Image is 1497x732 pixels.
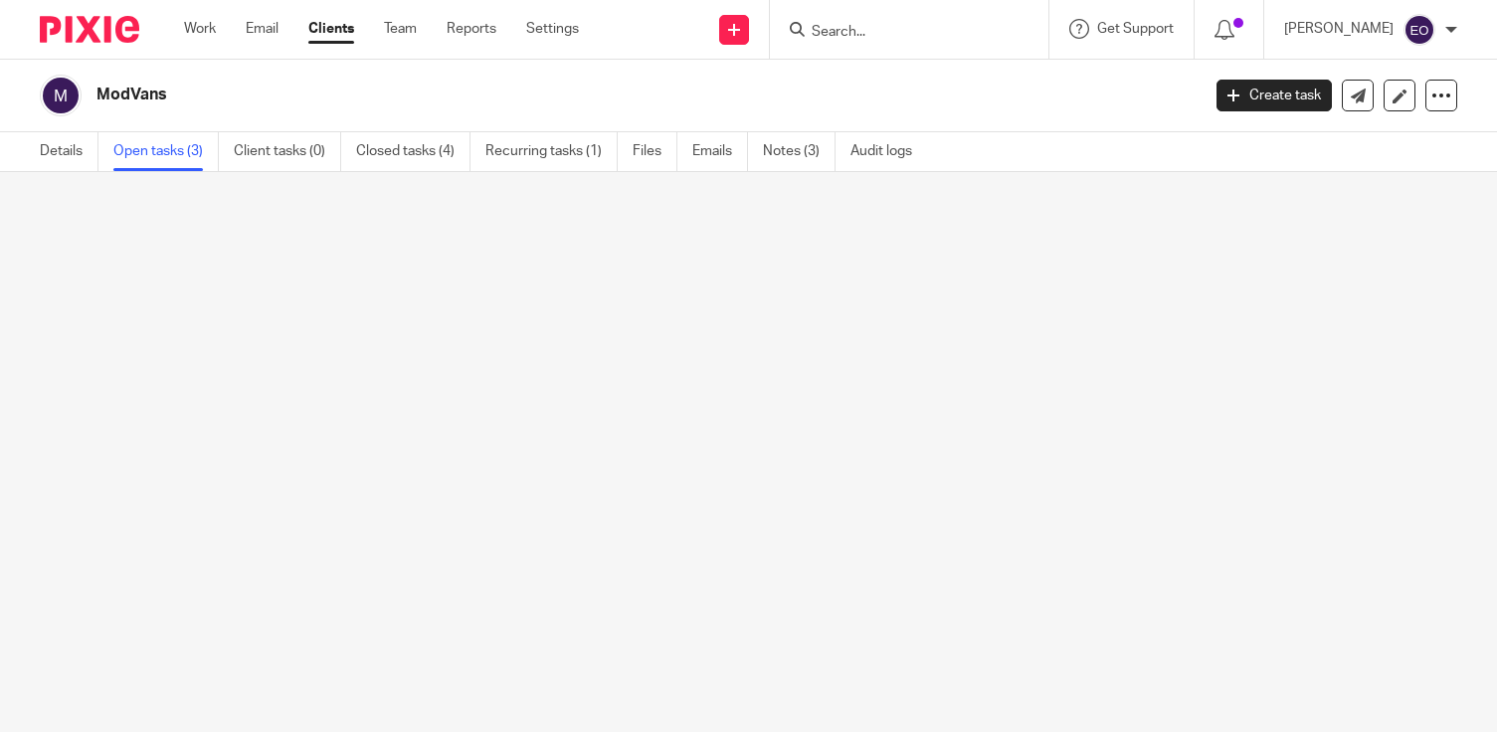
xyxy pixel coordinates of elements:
[1403,14,1435,46] img: svg%3E
[1216,80,1332,111] a: Create task
[308,19,354,39] a: Clients
[184,19,216,39] a: Work
[40,16,139,43] img: Pixie
[1342,80,1374,111] a: Send new email
[246,19,279,39] a: Email
[526,19,579,39] a: Settings
[113,132,219,171] a: Open tasks (3)
[40,75,82,116] img: svg%3E
[485,132,618,171] a: Recurring tasks (1)
[633,132,677,171] a: Files
[1384,80,1415,111] a: Edit client
[850,132,927,171] a: Audit logs
[1284,19,1394,39] p: [PERSON_NAME]
[692,132,748,171] a: Emails
[1097,22,1174,36] span: Get Support
[234,132,341,171] a: Client tasks (0)
[447,19,496,39] a: Reports
[40,132,98,171] a: Details
[384,19,417,39] a: Team
[96,85,969,105] h2: ModVans
[810,24,989,42] input: Search
[356,132,470,171] a: Closed tasks (4)
[763,132,836,171] a: Notes (3)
